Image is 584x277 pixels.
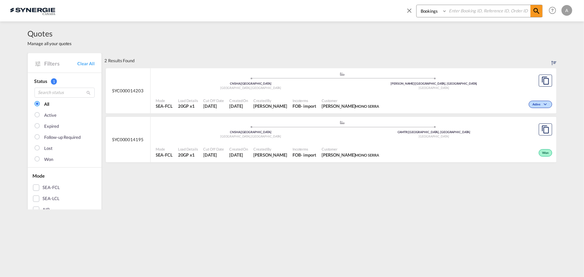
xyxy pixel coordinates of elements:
span: Mode [156,98,173,103]
md-icon: icon-chevron-down [543,103,551,106]
span: Created By [253,147,287,152]
div: Won [539,149,552,157]
div: Change Status Here [529,101,552,108]
span: Created On [229,98,248,103]
div: FOB import [293,152,316,158]
span: SYC000014203 [112,88,144,94]
span: icon-close [406,5,416,21]
span: [GEOGRAPHIC_DATA] [220,134,251,138]
md-icon: icon-magnify [532,7,540,15]
span: Active [532,102,542,107]
span: 20 Aug 2025 [229,103,248,109]
span: SYC000014195 [112,136,144,143]
div: SYC000014203 assets/icons/custom/ship-fill.svgassets/icons/custom/roll-o-plane.svgOriginPort of S... [106,68,557,114]
div: - import [301,103,316,109]
span: SEA-FCL [156,103,173,109]
span: 20GP x 1 [178,103,198,109]
div: 2 Results Found [105,53,135,68]
span: Quotes [28,28,72,39]
md-checkbox: SEA-FCL [33,184,96,191]
span: Incoterms [293,147,316,152]
div: SYC000014195 assets/icons/custom/ship-fill.svgassets/icons/custom/roll-o-plane.svgOriginPort of S... [106,117,557,162]
span: Won [543,151,551,156]
div: Status 1 [34,78,95,85]
span: Load Details [178,147,198,152]
div: Active [45,112,57,119]
div: AIR [43,206,50,213]
span: Help [547,5,558,16]
span: | [408,130,409,134]
span: MONO SERRA [355,104,379,108]
span: Cut Off Date [203,147,224,152]
span: 20 Aug 2025 [229,152,248,158]
div: Follow-up Required [45,134,81,141]
span: Adriana Groposila [253,103,287,109]
md-checkbox: AIR [33,206,96,213]
span: Adriana Groposila [253,152,287,158]
span: 20 Aug 2025 [203,103,224,109]
div: FOB [293,103,301,109]
div: - import [301,152,316,158]
div: Help [547,5,562,17]
span: | [240,82,241,85]
div: A [562,5,572,16]
span: CAMTR [GEOGRAPHIC_DATA], [GEOGRAPHIC_DATA] [398,130,471,134]
span: Created On [229,147,248,152]
span: [GEOGRAPHIC_DATA] [220,86,251,90]
div: FOB import [293,103,316,109]
div: Expired [45,123,59,130]
div: SEA-LCL [43,195,60,202]
md-icon: assets/icons/custom/copyQuote.svg [541,77,550,85]
md-icon: assets/icons/custom/ship-fill.svg [338,121,346,124]
span: Mode [156,147,173,152]
span: ANGELO MASTROMONACO MONO SERRA [322,103,379,109]
span: [GEOGRAPHIC_DATA] [251,86,281,90]
span: CNSHA [GEOGRAPHIC_DATA] [230,82,271,85]
span: [GEOGRAPHIC_DATA] [251,134,281,138]
input: Search status [34,88,95,98]
div: SEA-FCL [43,184,60,191]
span: [GEOGRAPHIC_DATA] [419,86,449,90]
span: Status [34,78,47,84]
img: 1f56c880d42311ef80fc7dca854c8e59.png [10,3,55,18]
div: Lost [45,145,53,152]
span: 1 [51,78,57,85]
span: ANGELO MASTROMONACO MONO SERRA [322,152,379,158]
input: Enter Booking ID, Reference ID, Order ID [447,5,530,17]
span: | [414,82,415,85]
span: 20 Aug 2025 [203,152,224,158]
button: Copy Quote [539,123,552,135]
span: 20GP x 1 [178,152,198,158]
span: Incoterms [293,98,316,103]
span: icon-magnify [530,5,543,17]
div: Won [45,156,54,163]
span: | [240,130,241,134]
div: Sort by: Created On [552,53,557,68]
div: All [45,101,50,108]
span: CNSHA [GEOGRAPHIC_DATA] [230,130,271,134]
span: Customer [322,147,379,152]
span: SEA-FCL [156,152,173,158]
span: Filters [45,60,78,67]
span: [PERSON_NAME] [GEOGRAPHIC_DATA], [GEOGRAPHIC_DATA] [391,82,477,85]
md-checkbox: SEA-LCL [33,195,96,202]
span: Load Details [178,98,198,103]
span: MONO SERRA [355,153,379,157]
span: Manage all your quotes [28,40,72,47]
md-icon: assets/icons/custom/ship-fill.svg [338,72,346,76]
md-icon: icon-close [406,7,413,14]
span: Customer [322,98,379,103]
div: FOB [293,152,301,158]
span: Created By [253,98,287,103]
md-icon: assets/icons/custom/copyQuote.svg [541,125,550,133]
span: Cut Off Date [203,98,224,103]
a: Clear All [77,61,94,67]
span: Mode [33,173,45,179]
button: Copy Quote [539,75,552,87]
span: [GEOGRAPHIC_DATA] [419,134,449,138]
md-icon: icon-magnify [86,90,91,95]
